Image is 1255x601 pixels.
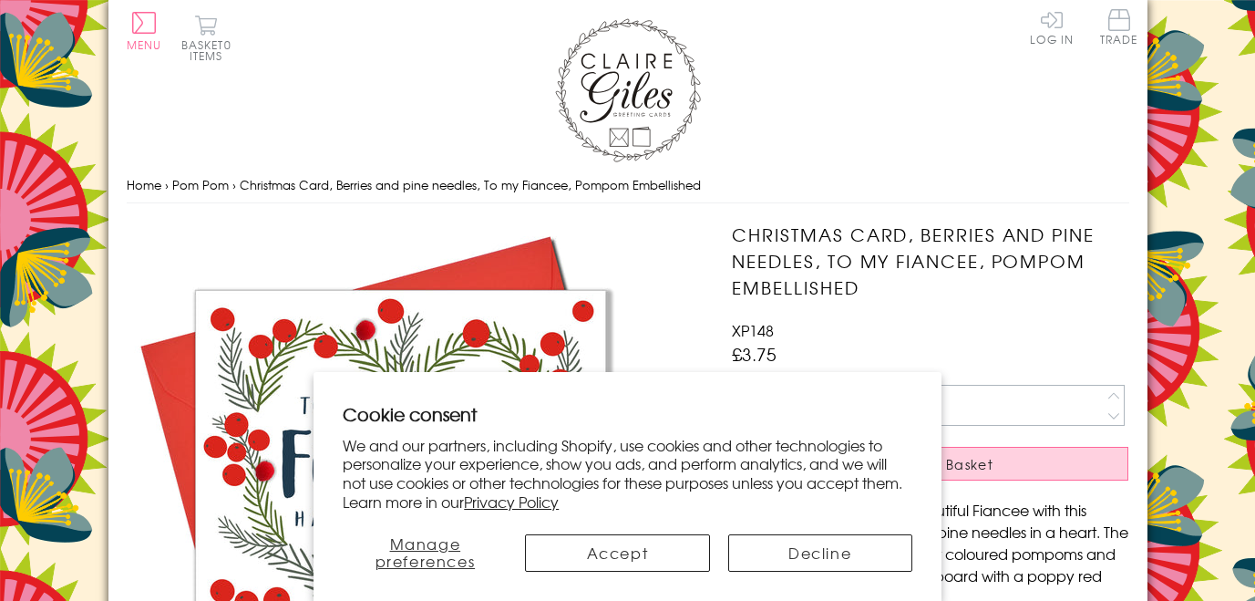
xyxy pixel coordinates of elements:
[232,176,236,193] span: ›
[525,534,709,572] button: Accept
[732,222,1128,300] h1: Christmas Card, Berries and pine needles, To my Fiancee, Pompom Embellished
[1100,9,1138,48] a: Trade
[464,491,559,513] a: Privacy Policy
[343,436,912,512] p: We and our partners, including Shopify, use cookies and other technologies to personalize your ex...
[127,36,162,53] span: Menu
[127,176,161,193] a: Home
[181,15,231,61] button: Basket0 items
[1100,9,1138,45] span: Trade
[375,533,476,572] span: Manage preferences
[172,176,229,193] a: Pom Pom
[127,167,1129,204] nav: breadcrumbs
[240,176,701,193] span: Christmas Card, Berries and pine needles, To my Fiancee, Pompom Embellished
[555,18,701,162] img: Claire Giles Greetings Cards
[728,534,912,572] button: Decline
[890,455,993,473] span: Add to Basket
[343,534,507,572] button: Manage preferences
[190,36,231,64] span: 0 items
[127,12,162,50] button: Menu
[165,176,169,193] span: ›
[732,319,774,341] span: XP148
[343,401,912,427] h2: Cookie consent
[732,341,777,367] span: £3.75
[1030,9,1074,45] a: Log In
